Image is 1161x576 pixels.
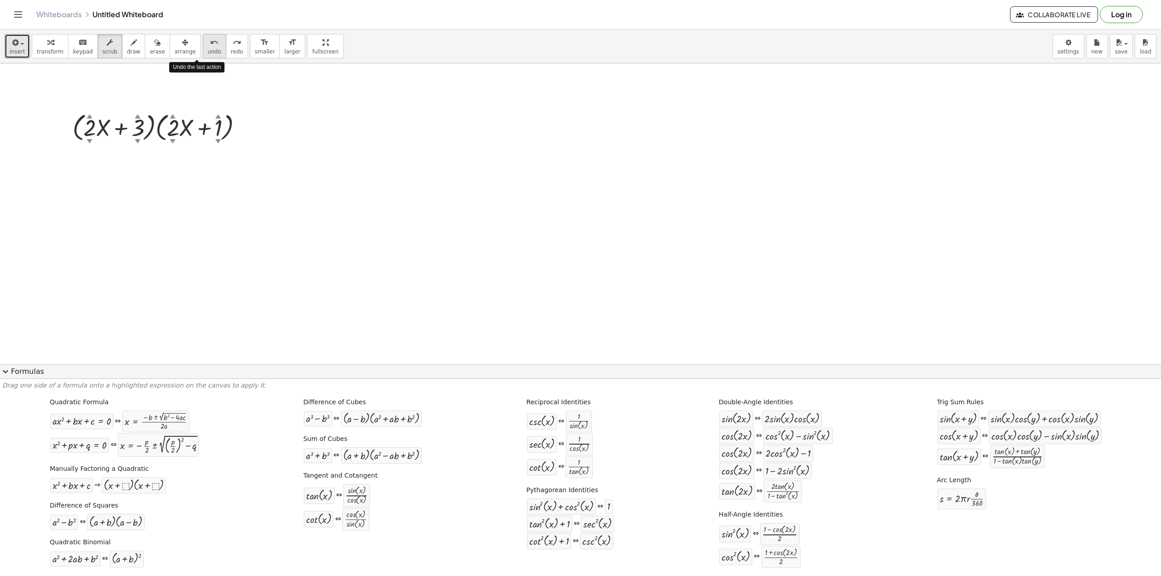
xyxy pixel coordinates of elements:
button: settings [1053,34,1084,58]
span: draw [127,48,141,55]
span: scrub [102,48,117,55]
span: undo [208,48,221,55]
div: ⇔ [755,414,761,424]
button: erase [145,34,170,58]
p: Drag one side of a formula onto a highlighted expression on the canvas to apply it. [2,381,1159,390]
label: Reciprocal Identities [527,398,591,407]
label: Sum of Cubes [303,435,347,444]
button: Log in [1100,6,1143,23]
i: format_size [260,37,269,48]
label: Quadratic Formula [50,398,109,407]
div: ▲ [135,112,141,120]
span: load [1140,48,1151,55]
i: redo [233,37,241,48]
span: redo [231,48,243,55]
i: undo [210,37,219,48]
div: ⇔ [981,414,986,424]
div: ⇒ [94,480,100,491]
div: ⇔ [756,465,762,476]
label: Tangent and Cotangent [303,471,378,480]
span: save [1115,48,1127,55]
div: ▲ [170,112,176,120]
div: ⇔ [336,490,342,501]
label: Manually Factoring a Quadratic [50,465,149,474]
div: ⇔ [558,439,564,450]
span: smaller [255,48,275,55]
div: Undo the last action [169,62,224,73]
div: ▲ [87,112,93,120]
div: ⇔ [756,431,762,441]
button: Toggle navigation [11,7,25,22]
button: load [1135,34,1156,58]
div: ▼ [215,137,221,145]
div: ▲ [215,112,221,120]
label: Half-Angle Identities [719,510,783,519]
button: format_sizelarger [279,34,305,58]
span: erase [150,48,165,55]
div: ⇔ [115,416,121,427]
div: ⇔ [756,448,762,459]
label: Trig Sum Rules [937,398,984,407]
div: ⇔ [335,514,341,525]
div: ⇔ [80,517,86,528]
a: Whiteboards [36,10,82,19]
div: ▼ [135,137,141,145]
div: ⇔ [333,450,339,461]
label: Quadratic Binomial [50,538,111,547]
div: ▼ [87,137,93,145]
button: transform [32,34,68,58]
label: Arc Length [937,476,971,485]
div: ⇔ [754,552,760,562]
i: format_size [288,37,297,48]
button: arrange [170,34,201,58]
div: ⇔ [558,416,564,427]
span: new [1091,48,1102,55]
span: transform [37,48,63,55]
div: ▼ [170,137,176,145]
span: Collaborate Live [1018,10,1090,19]
div: ⇔ [756,486,762,497]
label: Difference of Squares [50,501,118,510]
button: Collaborate Live [1010,6,1098,23]
span: fullscreen [312,48,338,55]
div: ⇔ [333,414,339,424]
button: fullscreen [307,34,343,58]
label: Double-Angle Identities [719,398,793,407]
div: ⇔ [982,431,988,441]
span: settings [1058,48,1079,55]
button: format_sizesmaller [250,34,280,58]
button: scrub [98,34,122,58]
div: ⇔ [111,440,117,450]
button: draw [122,34,146,58]
div: ⇔ [102,554,108,564]
div: ⇔ [574,519,580,529]
div: ⇔ [753,529,759,539]
label: Difference of Cubes [303,398,366,407]
button: new [1086,34,1108,58]
button: redoredo [226,34,248,58]
button: insert [5,34,30,58]
div: ⇔ [573,536,579,547]
div: ⇔ [558,462,564,472]
i: keyboard [78,37,87,48]
span: larger [284,48,300,55]
span: keypad [73,48,93,55]
span: insert [10,48,25,55]
button: save [1110,34,1133,58]
span: arrange [175,48,196,55]
div: ⇔ [597,502,603,512]
div: ⇔ [982,451,988,462]
label: Pythagorean Identities [527,486,598,495]
button: keyboardkeypad [68,34,98,58]
button: undoundo [203,34,226,58]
